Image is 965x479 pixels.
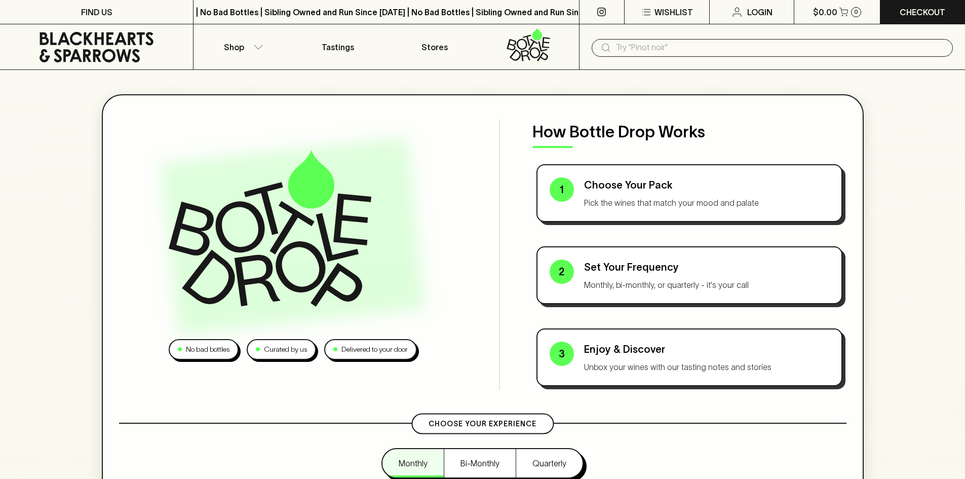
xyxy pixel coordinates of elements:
[169,150,371,306] img: Bottle Drop
[584,260,829,275] p: Set Your Frequency
[290,24,386,69] a: Tastings
[550,260,574,284] div: 2
[813,6,837,18] p: $0.00
[584,361,829,373] p: Unbox your wines with our tasting notes and stories
[900,6,945,18] p: Checkout
[264,344,307,355] p: Curated by us
[382,449,444,477] button: Monthly
[429,419,536,429] p: Choose Your Experience
[444,449,516,477] button: Bi-Monthly
[186,344,229,355] p: No bad bottles
[341,344,408,355] p: Delivered to your door
[747,6,773,18] p: Login
[550,177,574,202] div: 1
[654,6,693,18] p: Wishlist
[584,342,829,357] p: Enjoy & Discover
[516,449,583,477] button: Quarterly
[387,24,483,69] a: Stores
[616,40,945,56] input: Try "Pinot noir"
[584,279,829,291] p: Monthly, bi-monthly, or quarterly - it's your call
[81,6,112,18] p: FIND US
[584,177,829,193] p: Choose Your Pack
[322,41,354,53] p: Tastings
[854,9,858,15] p: 0
[550,342,574,366] div: 3
[194,24,290,69] button: Shop
[532,120,846,144] p: How Bottle Drop Works
[224,41,244,53] p: Shop
[584,197,829,209] p: Pick the wines that match your mood and palate
[421,41,448,53] p: Stores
